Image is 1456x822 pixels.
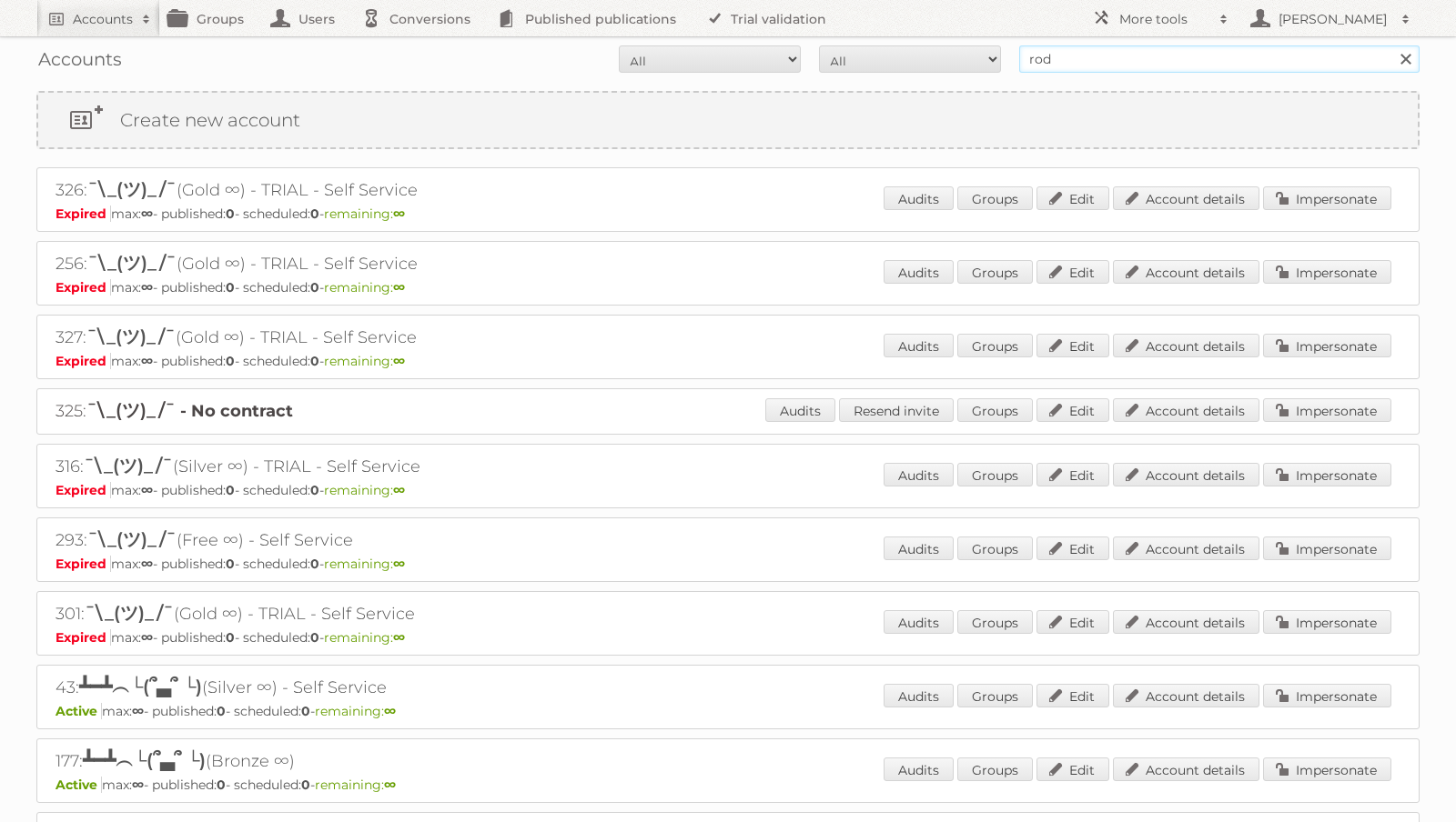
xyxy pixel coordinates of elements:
a: Account details [1113,334,1259,357]
a: Edit [1036,610,1109,634]
a: Audits [884,334,954,357]
strong: ∞ [393,482,405,498]
h2: 256: (Gold ∞) - TRIAL - Self Service [56,251,693,277]
span: Expired [56,482,111,498]
span: Active [56,777,102,793]
a: Audits [884,684,954,707]
p: max: - published: - scheduled: - [56,279,1400,296]
a: Edit [1036,398,1109,422]
a: Account details [1113,757,1259,781]
strong: ∞ [141,482,153,498]
strong: 0 [217,777,226,793]
strong: 0 [226,482,235,498]
span: Expired [56,629,111,646]
a: Impersonate [1263,463,1391,486]
p: max: - published: - scheduled: - [56,703,1400,719]
a: Groups [957,334,1033,357]
a: Impersonate [1263,186,1391,210]
h2: [PERSON_NAME] [1274,10,1392,28]
a: Audits [884,757,954,781]
a: Audits [884,260,954,284]
a: Groups [957,260,1033,284]
a: Groups [957,536,1033,560]
p: max: - published: - scheduled: - [56,353,1400,369]
span: remaining: [324,353,405,369]
strong: ∞ [132,703,144,719]
a: Account details [1113,610,1259,634]
strong: ∞ [141,629,153,646]
strong: - No contract [180,401,293,421]
span: remaining: [315,777,396,793]
strong: 0 [301,703,310,719]
span: Expired [56,279,111,296]
a: Impersonate [1263,610,1391,634]
a: Account details [1113,536,1259,560]
strong: ∞ [384,777,396,793]
strong: ∞ [393,629,405,646]
p: max: - published: - scheduled: - [56,482,1400,498]
span: remaining: [324,205,405,222]
strong: 0 [226,279,235,296]
span: Expired [56,556,111,572]
a: Groups [957,463,1033,486]
a: Impersonate [1263,260,1391,284]
strong: 0 [226,629,235,646]
h2: 316: (Silver ∞) - TRIAL - Self Service [56,454,693,480]
a: Groups [957,684,1033,707]
strong: ∞ [384,703,396,719]
strong: ∞ [141,279,153,296]
a: Impersonate [1263,334,1391,357]
p: max: - published: - scheduled: - [56,556,1400,572]
a: Groups [957,398,1033,422]
span: remaining: [315,703,396,719]
a: Audits [884,463,954,486]
span: remaining: [324,629,405,646]
a: Edit [1036,186,1109,210]
h2: 326: (Gold ∞) - TRIAL - Self Service [56,177,693,204]
strong: ∞ [132,777,144,793]
a: Impersonate [1263,684,1391,707]
strong: ∞ [141,205,153,222]
span: remaining: [324,556,405,572]
a: Account details [1113,260,1259,284]
a: Groups [957,610,1033,634]
a: Account details [1113,398,1259,422]
span: ¯\_(ツ)_/¯ [87,528,177,550]
strong: 0 [310,353,319,369]
span: ¯\_(ツ)_/¯ [85,602,174,624]
a: Impersonate [1263,536,1391,560]
a: Create new account [38,93,1418,147]
p: max: - published: - scheduled: - [56,205,1400,222]
a: Resend invite [839,398,954,422]
a: Edit [1036,463,1109,486]
strong: ∞ [393,556,405,572]
span: Expired [56,205,111,222]
span: ¯\_(ツ)_/¯ [86,399,176,421]
h2: 177: (Bronze ∞) [56,748,693,775]
strong: ∞ [141,556,153,572]
a: Impersonate [1263,398,1391,422]
a: Account details [1113,186,1259,210]
h2: 301: (Gold ∞) - TRIAL - Self Service [56,601,693,627]
h2: More tools [1119,10,1210,28]
a: Edit [1036,684,1109,707]
span: ¯\_(ツ)_/¯ [84,455,173,476]
h2: 327: (Gold ∞) - TRIAL - Self Service [56,325,693,351]
span: ¯\_(ツ)_/¯ [86,326,176,347]
strong: ∞ [393,353,405,369]
strong: 0 [310,279,319,296]
a: Account details [1113,684,1259,707]
strong: 0 [310,629,319,646]
a: Groups [957,186,1033,210]
a: Audits [884,536,954,560]
strong: 0 [226,556,235,572]
span: ¯\_(ツ)_/¯ [87,178,177,200]
h2: 293: (Free ∞) - Self Service [56,527,693,554]
a: Impersonate [1263,757,1391,781]
strong: 0 [310,482,319,498]
strong: 0 [310,205,319,222]
a: Audits [765,398,835,422]
a: Audits [884,610,954,634]
a: Edit [1036,334,1109,357]
strong: ∞ [393,279,405,296]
